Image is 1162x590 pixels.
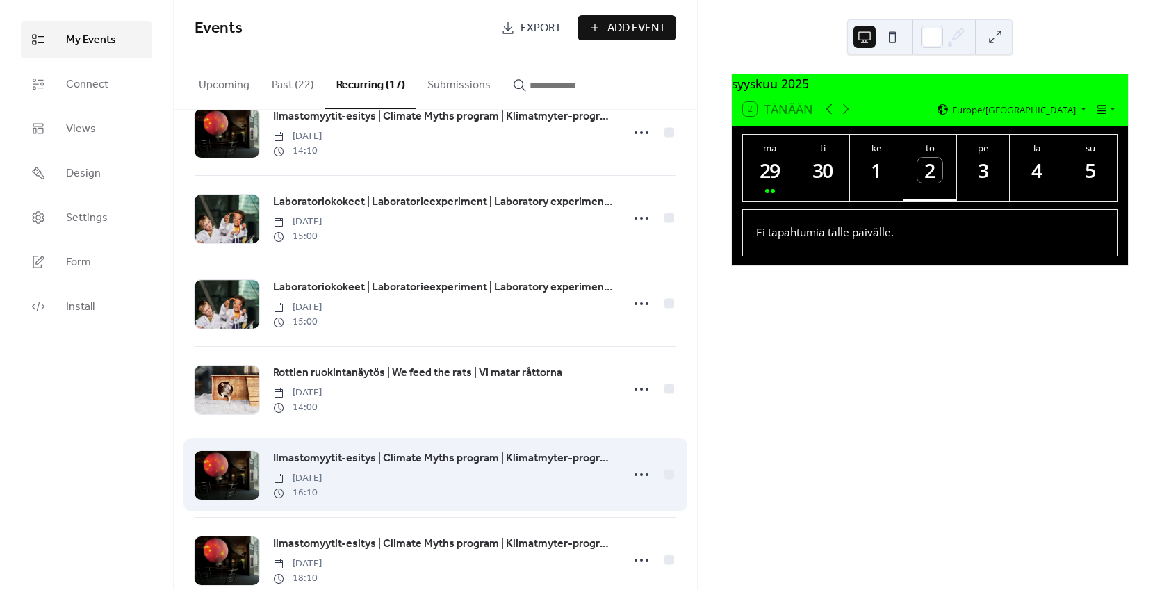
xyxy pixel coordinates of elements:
[66,32,116,49] span: My Events
[1014,142,1059,154] div: la
[850,135,903,201] button: ke1
[273,557,322,571] span: [DATE]
[273,536,614,552] span: Ilmastomyytit-esitys | Climate Myths program | Klimatmyter-programmet
[273,386,322,400] span: [DATE]
[758,158,783,183] div: 29
[273,108,614,126] a: Ilmastomyytit-esitys | Climate Myths program | Klimatmyter-programmet
[743,135,796,201] button: ma29
[1067,142,1113,154] div: su
[864,158,889,183] div: 1
[21,21,152,58] a: My Events
[273,144,322,158] span: 14:10
[273,229,322,244] span: 15:00
[971,158,996,183] div: 3
[273,279,614,297] a: Laboratoriokokeet | Laboratorieexperiment | Laboratory experiments
[273,300,322,315] span: [DATE]
[961,142,1006,154] div: pe
[578,15,676,40] button: Add Event
[416,56,502,108] button: Submissions
[273,364,562,382] a: Rottien ruokintanäytös | We feed the rats | Vi matar råttorna
[21,288,152,325] a: Install
[521,20,562,37] span: Export
[908,142,953,154] div: to
[273,129,322,144] span: [DATE]
[273,486,322,500] span: 16:10
[273,450,614,467] span: Ilmastomyytit-esitys | Climate Myths program | Klimatmyter-programmet
[21,65,152,103] a: Connect
[273,535,614,553] a: Ilmastomyytit-esitys | Climate Myths program | Klimatmyter-programmet
[273,215,322,229] span: [DATE]
[188,56,261,108] button: Upcoming
[854,142,899,154] div: ke
[66,299,95,316] span: Install
[1078,158,1103,183] div: 5
[21,243,152,281] a: Form
[21,199,152,236] a: Settings
[952,105,1076,114] span: Europe/[GEOGRAPHIC_DATA]
[811,158,836,183] div: 30
[66,165,101,182] span: Design
[1063,135,1117,201] button: su5
[273,365,562,382] span: Rottien ruokintanäytös | We feed the rats | Vi matar råttorna
[917,158,942,183] div: 2
[325,56,416,109] button: Recurring (17)
[273,315,322,329] span: 15:00
[903,135,957,201] button: to2
[66,76,108,93] span: Connect
[273,193,614,211] a: Laboratoriokokeet | Laboratorieexperiment | Laboratory experiments
[273,400,322,415] span: 14:00
[273,450,614,468] a: Ilmastomyytit-esitys | Climate Myths program | Klimatmyter-programmet
[66,254,91,271] span: Form
[273,571,322,586] span: 18:10
[195,13,243,44] span: Events
[957,135,1010,201] button: pe3
[1010,135,1063,201] button: la4
[747,142,792,154] div: ma
[607,20,666,37] span: Add Event
[273,194,614,211] span: Laboratoriokokeet | Laboratorieexperiment | Laboratory experiments
[491,15,572,40] a: Export
[732,74,1128,92] div: syyskuu 2025
[21,154,152,192] a: Design
[745,215,1115,249] div: Ei tapahtumia tälle päivälle.
[273,108,614,125] span: Ilmastomyytit-esitys | Climate Myths program | Klimatmyter-programmet
[273,471,322,486] span: [DATE]
[801,142,846,154] div: ti
[66,210,108,227] span: Settings
[273,279,614,296] span: Laboratoriokokeet | Laboratorieexperiment | Laboratory experiments
[66,121,96,138] span: Views
[21,110,152,147] a: Views
[1024,158,1049,183] div: 4
[261,56,325,108] button: Past (22)
[796,135,850,201] button: ti30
